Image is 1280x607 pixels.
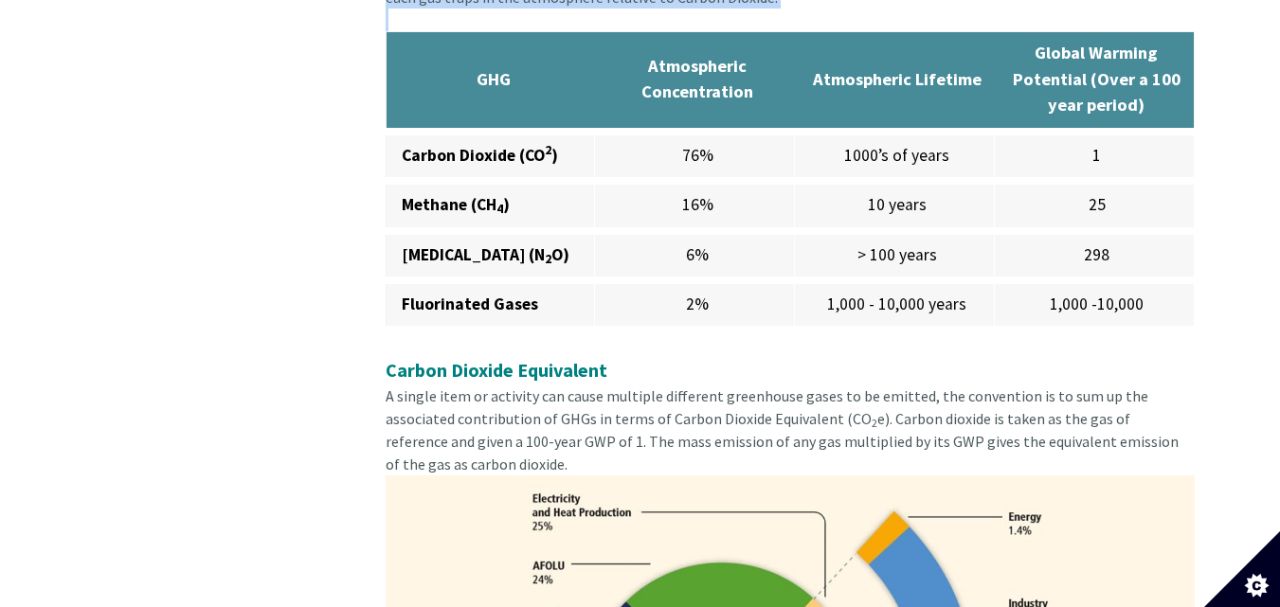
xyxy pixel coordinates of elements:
[994,181,1194,230] td: 25
[595,132,795,181] td: 76%
[794,231,994,280] td: > 100 years
[595,231,795,280] td: 6%
[794,132,994,181] td: 1000’s of years
[402,194,510,215] strong: Methane (CH )
[595,280,795,330] td: 2%
[994,231,1194,280] td: 298
[1013,42,1181,116] strong: Global Warming Potential (Over a 100 year period)
[794,181,994,230] td: 10 years
[545,142,551,158] sup: 2
[402,294,538,314] strong: Fluorinated Gases
[794,280,994,330] td: 1,000 - 10,000 years
[386,358,607,382] strong: Carbon Dioxide Equivalent
[813,68,982,90] strong: Atmospheric Lifetime
[402,244,569,265] strong: [MEDICAL_DATA] (N O)
[641,55,753,103] strong: Atmospheric Concentration
[595,181,795,230] td: 16%
[872,416,877,430] sub: 2
[994,280,1194,330] td: 1,000 -10,000
[994,132,1194,181] td: 1
[1204,531,1280,607] button: Set cookie preferences
[402,145,558,166] strong: Carbon Dioxide (CO )
[477,68,511,90] strong: GHG
[496,201,503,217] sub: 4
[545,251,551,267] sub: 2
